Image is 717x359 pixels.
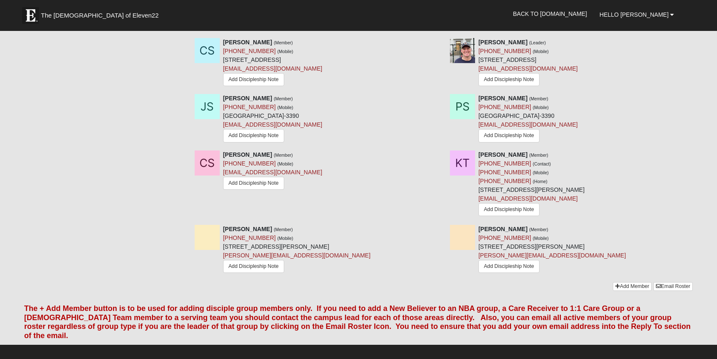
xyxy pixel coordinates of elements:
[529,227,548,232] small: (Member)
[223,121,322,128] a: [EMAIL_ADDRESS][DOMAIN_NAME]
[478,151,527,158] strong: [PERSON_NAME]
[478,203,540,216] a: Add Discipleship Note
[478,150,585,218] div: [STREET_ADDRESS][PERSON_NAME]
[478,160,531,167] a: [PHONE_NUMBER]
[478,94,578,144] div: [GEOGRAPHIC_DATA]-3390
[653,282,693,291] a: Email Roster
[478,39,527,46] strong: [PERSON_NAME]
[223,260,284,273] a: Add Discipleship Note
[478,121,578,128] a: [EMAIL_ADDRESS][DOMAIN_NAME]
[41,11,159,20] span: The [DEMOGRAPHIC_DATA] of Eleven22
[593,4,680,25] a: Hello [PERSON_NAME]
[533,170,549,175] small: (Mobile)
[599,11,668,18] span: Hello [PERSON_NAME]
[223,252,370,259] a: [PERSON_NAME][EMAIL_ADDRESS][DOMAIN_NAME]
[478,169,531,176] a: [PHONE_NUMBER]
[278,161,293,166] small: (Mobile)
[223,160,276,167] a: [PHONE_NUMBER]
[478,129,540,142] a: Add Discipleship Note
[533,49,549,54] small: (Mobile)
[478,73,540,86] a: Add Discipleship Note
[613,282,652,291] a: Add Member
[529,153,548,158] small: (Member)
[22,7,39,24] img: Eleven22 logo
[223,225,370,276] div: [STREET_ADDRESS][PERSON_NAME]
[478,178,531,184] a: [PHONE_NUMBER]
[274,227,293,232] small: (Member)
[478,252,626,259] a: [PERSON_NAME][EMAIL_ADDRESS][DOMAIN_NAME]
[223,151,272,158] strong: [PERSON_NAME]
[529,96,548,101] small: (Member)
[223,234,276,241] a: [PHONE_NUMBER]
[223,177,284,190] a: Add Discipleship Note
[223,95,272,102] strong: [PERSON_NAME]
[478,260,540,273] a: Add Discipleship Note
[223,39,272,46] strong: [PERSON_NAME]
[18,3,185,24] a: The [DEMOGRAPHIC_DATA] of Eleven22
[24,304,691,340] font: The + Add Member button is to be used for adding disciple group members only. If you need to add ...
[533,105,549,110] small: (Mobile)
[223,73,284,86] a: Add Discipleship Note
[533,179,547,184] small: (Home)
[478,104,531,110] a: [PHONE_NUMBER]
[278,236,293,241] small: (Mobile)
[506,3,593,24] a: Back to [DOMAIN_NAME]
[478,234,531,241] a: [PHONE_NUMBER]
[478,95,527,102] strong: [PERSON_NAME]
[223,65,322,72] a: [EMAIL_ADDRESS][DOMAIN_NAME]
[529,40,546,45] small: (Leader)
[274,153,293,158] small: (Member)
[223,129,284,142] a: Add Discipleship Note
[223,94,322,144] div: [GEOGRAPHIC_DATA]-3390
[478,38,578,88] div: [STREET_ADDRESS]
[478,65,578,72] a: [EMAIL_ADDRESS][DOMAIN_NAME]
[478,226,527,232] strong: [PERSON_NAME]
[533,236,549,241] small: (Mobile)
[274,40,293,45] small: (Member)
[478,195,578,202] a: [EMAIL_ADDRESS][DOMAIN_NAME]
[478,48,531,54] a: [PHONE_NUMBER]
[478,225,626,276] div: [STREET_ADDRESS][PERSON_NAME]
[274,96,293,101] small: (Member)
[223,226,272,232] strong: [PERSON_NAME]
[533,161,551,166] small: (Contact)
[223,38,322,88] div: [STREET_ADDRESS]
[278,49,293,54] small: (Mobile)
[278,105,293,110] small: (Mobile)
[223,169,322,176] a: [EMAIL_ADDRESS][DOMAIN_NAME]
[223,48,276,54] a: [PHONE_NUMBER]
[223,104,276,110] a: [PHONE_NUMBER]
